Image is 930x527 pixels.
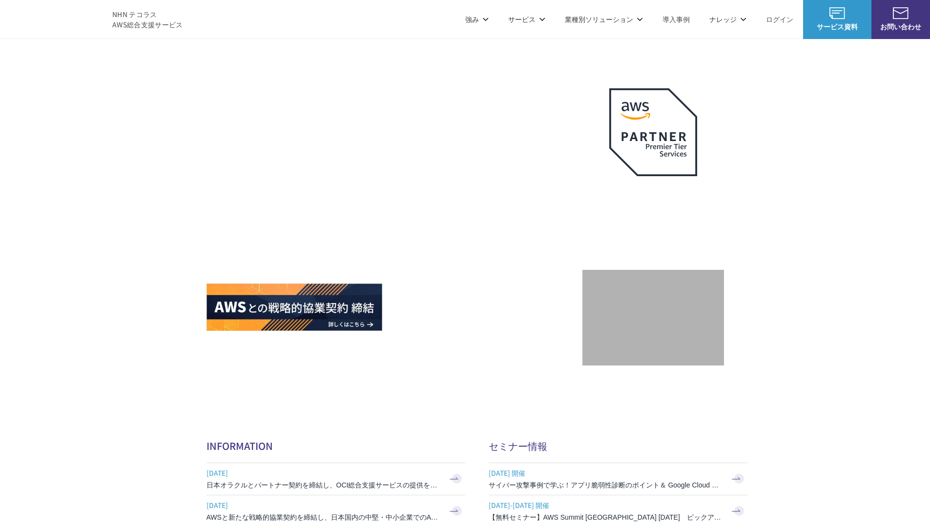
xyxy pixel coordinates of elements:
img: AWSとの戦略的協業契約 締結 [207,284,382,331]
a: AWS総合支援サービス C-Chorus NHN テコラスAWS総合支援サービス [15,7,183,31]
h3: AWSと新たな戦略的協業契約を締結し、日本国内の中堅・中小企業でのAWS活用を加速 [207,512,441,522]
p: ナレッジ [709,14,746,24]
p: 強み [465,14,489,24]
em: AWS [642,188,664,202]
img: AWS総合支援サービス C-Chorus [15,7,98,31]
span: お問い合わせ [871,21,930,32]
p: 業種別ソリューション [565,14,643,24]
img: AWS総合支援サービス C-Chorus サービス資料 [829,7,845,19]
h1: AWS ジャーニーの 成功を実現 [207,161,582,254]
h3: 【無料セミナー】AWS Summit [GEOGRAPHIC_DATA] [DATE] ピックアップセッション [489,512,723,522]
a: [DATE]-[DATE] 開催 【無料セミナー】AWS Summit [GEOGRAPHIC_DATA] [DATE] ピックアップセッション [489,495,747,527]
img: AWSプレミアティアサービスパートナー [609,88,697,176]
h2: セミナー情報 [489,439,747,453]
p: AWSの導入からコスト削減、 構成・運用の最適化からデータ活用まで 規模や業種業態を問わない マネージドサービスで [207,108,582,151]
h3: 日本オラクルとパートナー契約を締結し、OCI総合支援サービスの提供を開始 [207,480,441,490]
a: [DATE] 日本オラクルとパートナー契約を締結し、OCI総合支援サービスの提供を開始 [207,463,465,495]
img: お問い合わせ [893,7,909,19]
p: 最上位プレミアティア サービスパートナー [598,188,709,225]
span: [DATE] [207,498,441,512]
span: サービス資料 [803,21,871,32]
span: [DATE] 開催 [489,466,723,480]
span: [DATE] [207,466,441,480]
p: サービス [508,14,545,24]
a: [DATE] AWSと新たな戦略的協業契約を締結し、日本国内の中堅・中小企業でのAWS活用を加速 [207,495,465,527]
h3: サイバー攻撃事例で学ぶ！アプリ脆弱性診断のポイント＆ Google Cloud セキュリティ対策 [489,480,723,490]
a: 導入事例 [662,14,690,24]
a: [DATE] 開催 サイバー攻撃事例で学ぶ！アプリ脆弱性診断のポイント＆ Google Cloud セキュリティ対策 [489,463,747,495]
span: [DATE]-[DATE] 開催 [489,498,723,512]
a: ログイン [766,14,793,24]
img: 契約件数 [602,284,704,356]
h2: INFORMATION [207,439,465,453]
span: NHN テコラス AWS総合支援サービス [112,9,183,30]
img: AWS請求代行サービス 統合管理プラン [388,284,564,331]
